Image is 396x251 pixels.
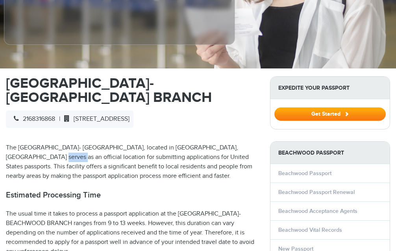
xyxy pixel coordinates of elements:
[270,142,390,164] strong: Beachwood Passport
[6,143,258,181] p: The [GEOGRAPHIC_DATA]- [GEOGRAPHIC_DATA], located in [GEOGRAPHIC_DATA], [GEOGRAPHIC_DATA] serves ...
[270,77,390,99] strong: Expedite Your Passport
[274,107,386,121] button: Get Started
[6,190,258,200] h2: Estimated Processing Time
[60,115,130,123] span: [STREET_ADDRESS]
[278,227,342,233] a: Beachwood Vital Records
[10,115,55,123] span: 2168316868
[6,76,258,105] h1: [GEOGRAPHIC_DATA]- [GEOGRAPHIC_DATA] BRANCH
[278,208,357,214] a: Beachwood Acceptance Agents
[278,170,331,177] a: Beachwood Passport
[6,111,133,128] div: |
[278,189,355,196] a: Beachwood Passport Renewal
[274,111,386,117] a: Get Started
